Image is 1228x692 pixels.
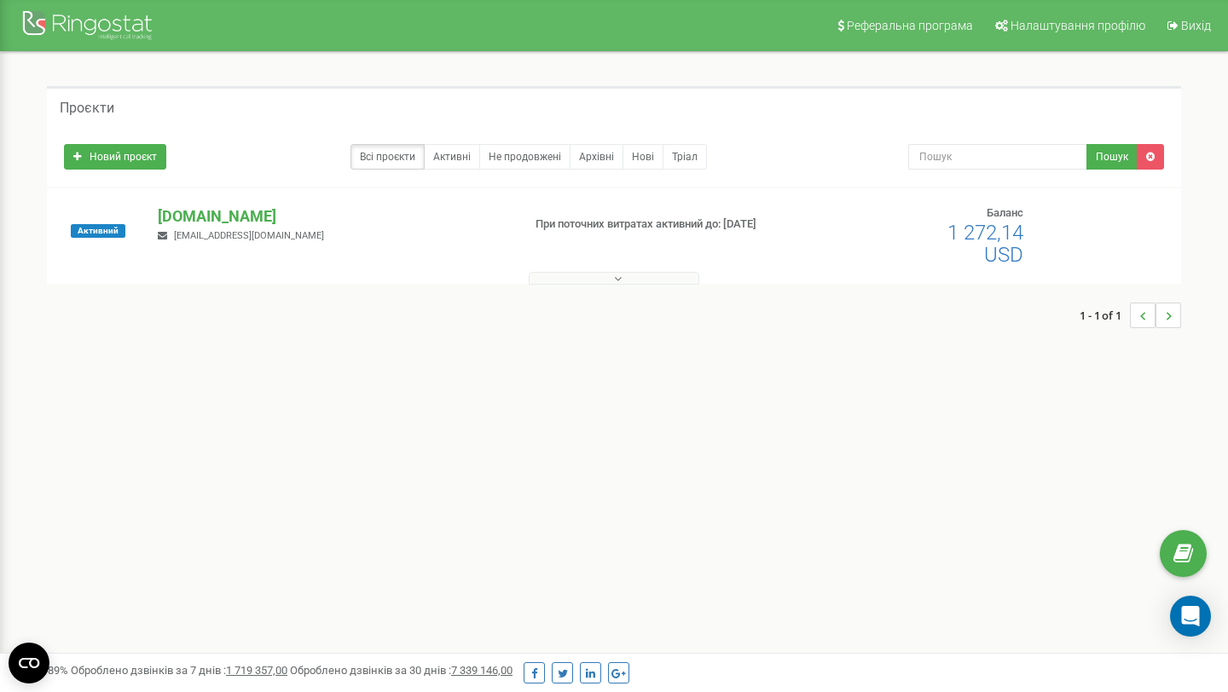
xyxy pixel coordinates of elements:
span: Оброблено дзвінків за 7 днів : [71,664,287,677]
nav: ... [1080,285,1181,345]
span: 1 - 1 of 1 [1080,303,1130,328]
button: Пошук [1086,144,1138,170]
span: Баланс [987,206,1023,219]
span: Оброблено дзвінків за 30 днів : [290,664,513,677]
button: Open CMP widget [9,643,49,683]
a: Не продовжені [479,144,571,170]
p: При поточних витратах активний до: [DATE] [536,216,791,233]
span: Налаштування профілю [1011,19,1145,32]
h5: Проєкти [60,101,114,116]
u: 7 339 146,00 [451,664,513,677]
a: Активні [424,144,480,170]
a: Нові [623,144,663,170]
span: Вихід [1181,19,1211,32]
u: 1 719 357,00 [226,664,287,677]
span: Активний [71,224,125,238]
p: [DOMAIN_NAME] [158,205,507,228]
span: Реферальна програма [847,19,973,32]
a: Тріал [663,144,707,170]
a: Всі проєкти [350,144,425,170]
input: Пошук [908,144,1087,170]
span: 1 272,14 USD [947,221,1023,267]
span: [EMAIL_ADDRESS][DOMAIN_NAME] [174,230,324,241]
div: Open Intercom Messenger [1170,596,1211,637]
a: Новий проєкт [64,144,166,170]
a: Архівні [570,144,623,170]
